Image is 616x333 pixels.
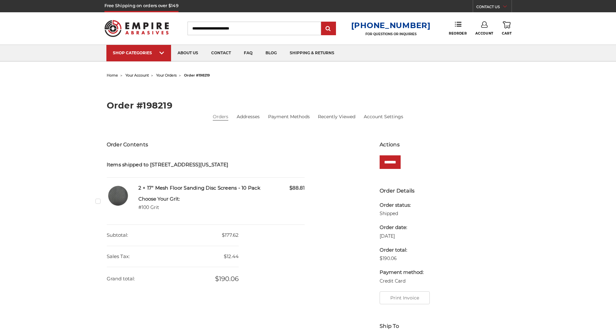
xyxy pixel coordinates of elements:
a: Orders [213,113,228,120]
span: Account [475,31,493,36]
dd: Credit Card [380,278,424,285]
dt: Sales Tax: [107,246,130,267]
dt: Choose Your Grit: [138,195,180,203]
dd: $190.06 [380,255,424,262]
a: contact [205,45,237,61]
span: Cart [502,31,512,36]
a: Account Settings [364,113,403,120]
span: $88.81 [289,184,305,192]
a: blog [259,45,283,61]
a: shipping & returns [283,45,341,61]
a: Cart [502,21,512,36]
a: Reorder [449,21,467,35]
a: Addresses [237,113,260,120]
h3: Actions [380,141,509,149]
h5: Items shipped to [STREET_ADDRESS][US_STATE] [107,161,305,169]
dd: [DATE] [380,233,424,240]
input: Submit [322,22,335,35]
span: Reorder [449,31,467,36]
dd: $190.06 [107,267,239,290]
h5: 2 × 17" Mesh Floor Sanding Disc Screens - 10 Pack [138,184,305,192]
img: 17" Floor Sanding Mesh Screen [107,184,129,207]
dd: $12.44 [107,246,239,267]
dd: $177.62 [107,225,239,246]
button: Print Invoice [380,291,430,304]
dd: #100 Grit [138,204,180,211]
a: faq [237,45,259,61]
a: Payment Methods [268,113,310,120]
h3: Order Details [380,187,509,195]
span: order #198219 [184,73,210,78]
dd: Shipped [380,210,424,217]
dt: Order date: [380,224,424,231]
div: SHOP CATEGORIES [113,50,165,55]
img: Empire Abrasives [104,16,169,41]
a: about us [171,45,205,61]
p: FOR QUESTIONS OR INQUIRIES [351,32,431,36]
dt: Grand total: [107,268,135,289]
h3: Order Contents [107,141,305,149]
dt: Subtotal: [107,225,128,246]
a: home [107,73,118,78]
a: CONTACT US [476,3,512,12]
h2: Order #198219 [107,101,510,110]
a: your account [125,73,149,78]
dt: Order total: [380,246,424,254]
dt: Order status: [380,202,424,209]
a: [PHONE_NUMBER] [351,21,431,30]
h3: Ship To [380,322,509,330]
a: your orders [156,73,177,78]
a: Recently Viewed [318,113,355,120]
dt: Payment method: [380,269,424,276]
